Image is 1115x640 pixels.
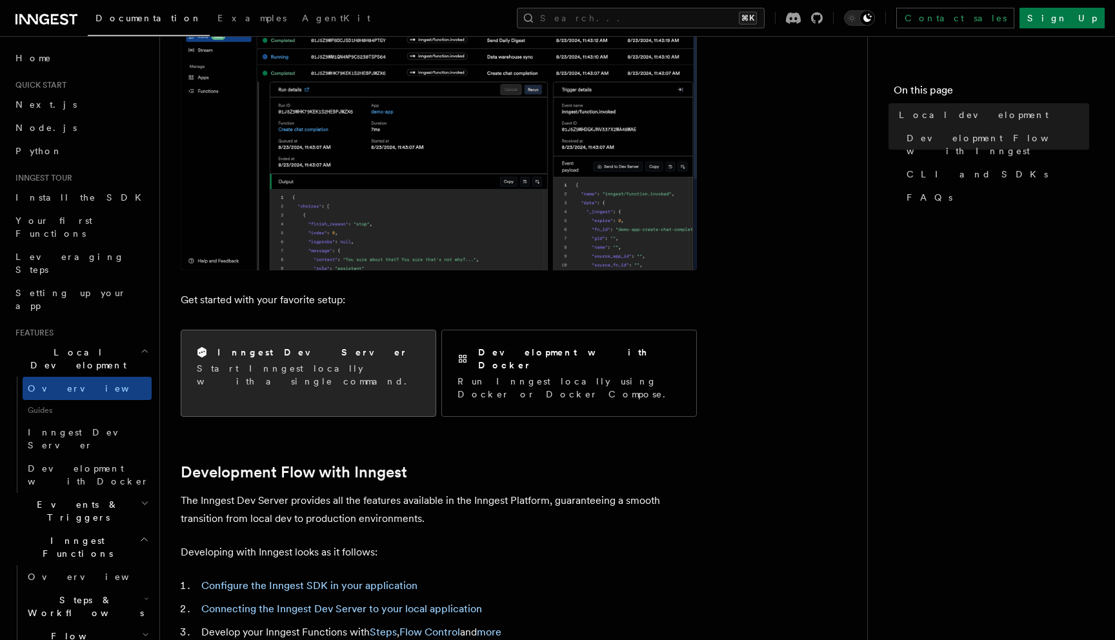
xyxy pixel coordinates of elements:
[901,126,1089,163] a: Development Flow with Inngest
[23,594,144,619] span: Steps & Workflows
[899,108,1049,121] span: Local development
[10,493,152,529] button: Events & Triggers
[23,565,152,588] a: Overview
[10,80,66,90] span: Quick start
[23,588,152,625] button: Steps & Workflows
[15,123,77,133] span: Node.js
[477,626,501,638] a: more
[217,346,408,359] h2: Inngest Dev Server
[28,383,161,394] span: Overview
[901,163,1089,186] a: CLI and SDKs
[907,132,1089,157] span: Development Flow with Inngest
[15,252,125,275] span: Leveraging Steps
[10,534,139,560] span: Inngest Functions
[478,346,681,372] h2: Development with Docker
[201,579,417,592] a: Configure the Inngest SDK in your application
[10,281,152,317] a: Setting up your app
[901,186,1089,209] a: FAQs
[181,543,697,561] p: Developing with Inngest looks as it follows:
[10,173,72,183] span: Inngest tour
[844,10,875,26] button: Toggle dark mode
[15,215,92,239] span: Your first Functions
[23,377,152,400] a: Overview
[907,191,952,204] span: FAQs
[457,375,681,401] p: Run Inngest locally using Docker or Docker Compose.
[10,377,152,493] div: Local Development
[302,13,370,23] span: AgentKit
[210,4,294,35] a: Examples
[10,328,54,338] span: Features
[181,330,436,417] a: Inngest Dev ServerStart Inngest locally with a single command.
[10,93,152,116] a: Next.js
[441,330,697,417] a: Development with DockerRun Inngest locally using Docker or Docker Compose.
[10,245,152,281] a: Leveraging Steps
[23,421,152,457] a: Inngest Dev Server
[294,4,378,35] a: AgentKit
[370,626,397,638] a: Steps
[10,498,141,524] span: Events & Triggers
[517,8,765,28] button: Search...⌘K
[739,12,757,25] kbd: ⌘K
[10,139,152,163] a: Python
[201,603,482,615] a: Connecting the Inngest Dev Server to your local application
[10,346,141,372] span: Local Development
[10,116,152,139] a: Node.js
[10,186,152,209] a: Install the SDK
[10,209,152,245] a: Your first Functions
[28,463,149,486] span: Development with Docker
[15,52,52,65] span: Home
[88,4,210,36] a: Documentation
[399,626,460,638] a: Flow Control
[10,341,152,377] button: Local Development
[197,362,420,388] p: Start Inngest locally with a single command.
[23,400,152,421] span: Guides
[181,463,407,481] a: Development Flow with Inngest
[217,13,286,23] span: Examples
[10,46,152,70] a: Home
[896,8,1014,28] a: Contact sales
[181,492,697,528] p: The Inngest Dev Server provides all the features available in the Inngest Platform, guaranteeing ...
[15,146,63,156] span: Python
[894,83,1089,103] h4: On this page
[15,99,77,110] span: Next.js
[15,288,126,311] span: Setting up your app
[15,192,149,203] span: Install the SDK
[907,168,1048,181] span: CLI and SDKs
[10,529,152,565] button: Inngest Functions
[894,103,1089,126] a: Local development
[181,291,697,309] p: Get started with your favorite setup:
[95,13,202,23] span: Documentation
[1020,8,1105,28] a: Sign Up
[23,457,152,493] a: Development with Docker
[28,427,138,450] span: Inngest Dev Server
[28,572,161,582] span: Overview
